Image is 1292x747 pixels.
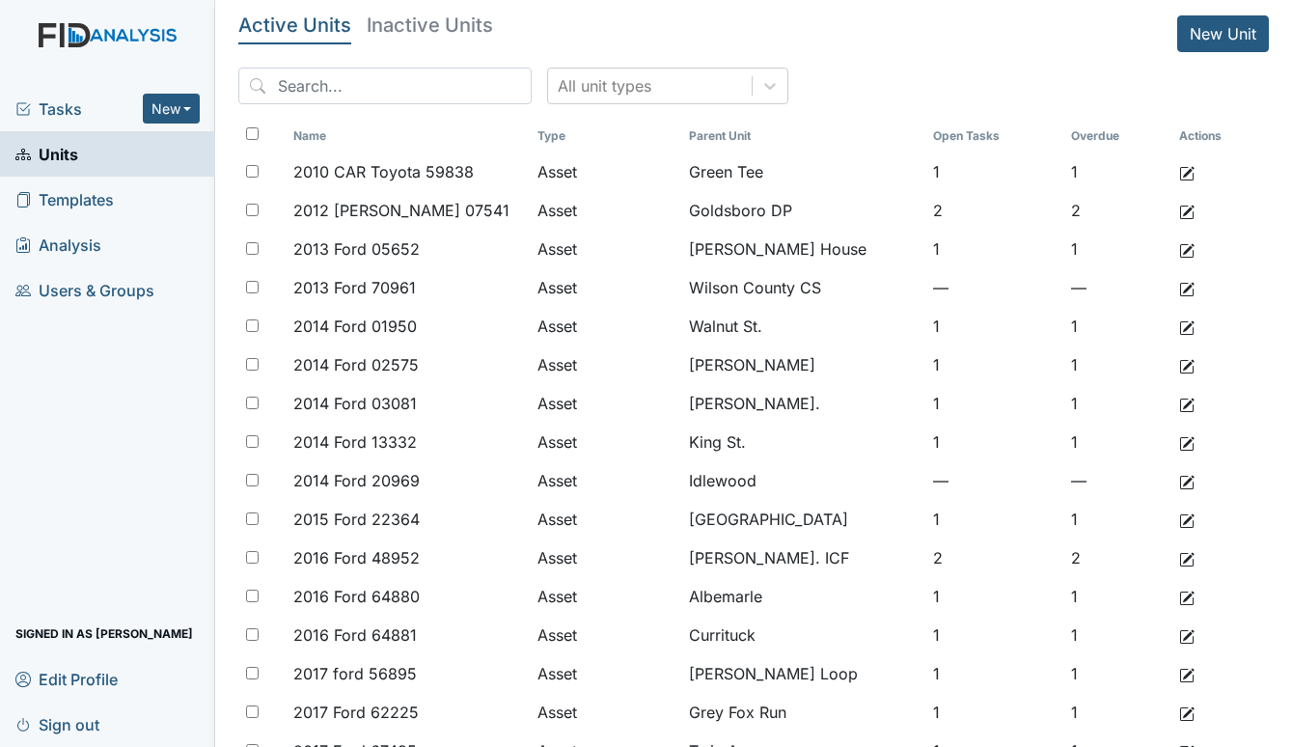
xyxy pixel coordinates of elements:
th: Toggle SortBy [925,120,1063,152]
td: 2 [1063,539,1170,577]
th: Toggle SortBy [530,120,681,152]
td: 1 [1063,346,1170,384]
td: — [925,461,1063,500]
td: 1 [925,346,1063,384]
span: 2010 CAR Toyota 59838 [293,160,474,183]
span: 2014 Ford 01950 [293,315,417,338]
th: Actions [1171,120,1268,152]
td: Wilson County CS [681,268,925,307]
td: 1 [1063,423,1170,461]
td: [PERSON_NAME]. [681,384,925,423]
td: 1 [925,616,1063,654]
a: Tasks [15,97,143,121]
button: New [143,94,201,124]
td: Asset [530,539,681,577]
h5: Inactive Units [367,15,493,35]
td: 1 [925,654,1063,693]
td: 1 [1063,384,1170,423]
th: Toggle SortBy [1063,120,1170,152]
span: 2014 Ford 20969 [293,469,420,492]
span: 2013 Ford 70961 [293,276,416,299]
td: 1 [1063,230,1170,268]
div: All unit types [558,74,651,97]
td: Asset [530,191,681,230]
td: — [925,268,1063,307]
td: [PERSON_NAME]. ICF [681,539,925,577]
td: Asset [530,230,681,268]
td: 1 [925,423,1063,461]
span: 2015 Ford 22364 [293,508,420,531]
td: — [1063,268,1170,307]
td: [GEOGRAPHIC_DATA] [681,500,925,539]
h5: Active Units [238,15,351,35]
td: 2 [925,191,1063,230]
td: Asset [530,461,681,500]
span: Users & Groups [15,275,154,305]
td: 1 [1063,500,1170,539]
td: Walnut St. [681,307,925,346]
td: Currituck [681,616,925,654]
td: Asset [530,152,681,191]
span: Sign out [15,709,99,739]
td: Idlewood [681,461,925,500]
span: 2013 Ford 05652 [293,237,420,261]
td: 1 [1063,616,1170,654]
td: 1 [925,230,1063,268]
span: 2017 ford 56895 [293,662,417,685]
td: 1 [925,577,1063,616]
td: Albemarle [681,577,925,616]
td: — [1063,461,1170,500]
th: Toggle SortBy [681,120,925,152]
td: 1 [1063,654,1170,693]
th: Toggle SortBy [286,120,530,152]
td: 1 [925,307,1063,346]
td: [PERSON_NAME] [681,346,925,384]
td: Asset [530,500,681,539]
span: 2014 Ford 03081 [293,392,417,415]
td: Asset [530,693,681,732]
td: Asset [530,268,681,307]
td: Asset [530,423,681,461]
td: Goldsboro DP [681,191,925,230]
span: 2016 Ford 48952 [293,546,420,569]
span: Signed in as [PERSON_NAME] [15,619,193,649]
td: 1 [1063,307,1170,346]
td: 1 [1063,152,1170,191]
td: 1 [1063,693,1170,732]
span: 2016 Ford 64880 [293,585,420,608]
td: Green Tee [681,152,925,191]
td: 1 [925,500,1063,539]
td: Asset [530,577,681,616]
td: 1 [925,384,1063,423]
td: King St. [681,423,925,461]
span: Units [15,139,78,169]
span: 2017 Ford 62225 [293,701,419,724]
td: 1 [1063,577,1170,616]
span: 2014 Ford 13332 [293,430,417,454]
td: Grey Fox Run [681,693,925,732]
input: Search... [238,68,532,104]
td: [PERSON_NAME] House [681,230,925,268]
td: [PERSON_NAME] Loop [681,654,925,693]
td: 1 [925,152,1063,191]
span: Templates [15,184,114,214]
td: Asset [530,654,681,693]
td: Asset [530,346,681,384]
td: 2 [1063,191,1170,230]
input: Toggle All Rows Selected [246,127,259,140]
span: 2014 Ford 02575 [293,353,419,376]
span: Analysis [15,230,101,260]
a: New Unit [1177,15,1269,52]
span: 2016 Ford 64881 [293,623,417,647]
span: Edit Profile [15,664,118,694]
td: Asset [530,307,681,346]
span: 2012 [PERSON_NAME] 07541 [293,199,509,222]
td: Asset [530,616,681,654]
td: 2 [925,539,1063,577]
td: Asset [530,384,681,423]
td: 1 [925,693,1063,732]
